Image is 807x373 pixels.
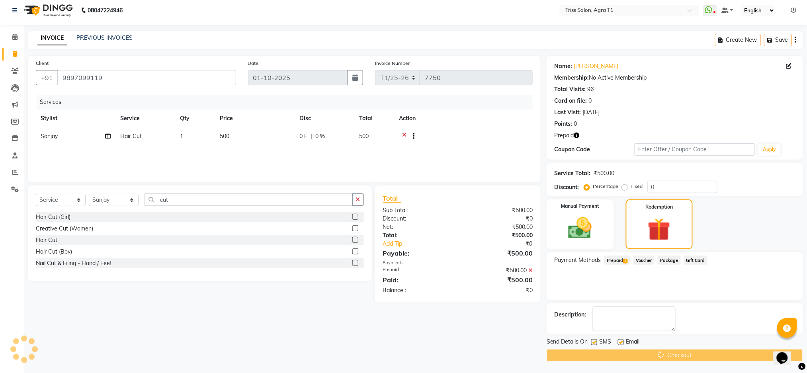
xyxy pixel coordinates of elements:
div: Payments [383,260,533,266]
div: Payable: [377,248,458,258]
th: Disc [295,109,354,127]
th: Qty [175,109,215,127]
button: Create New [715,34,761,46]
span: 1 [623,259,627,264]
div: ₹500.00 [458,248,539,258]
a: INVOICE [37,31,67,45]
div: Points: [555,120,573,128]
div: Total: [377,231,458,240]
img: _gift.svg [641,215,678,244]
div: Hair Cut (Girl) [36,213,70,221]
label: Manual Payment [561,203,599,210]
div: Discount: [555,183,579,191]
th: Total [354,109,394,127]
div: Membership: [555,74,589,82]
div: 96 [588,85,594,94]
div: Paid: [377,275,458,285]
span: 0 F [299,132,307,141]
div: Description: [555,311,586,319]
label: Fixed [631,183,643,190]
span: 0 % [315,132,325,141]
div: ₹500.00 [458,266,539,275]
span: 500 [220,133,229,140]
span: Payment Methods [555,256,601,264]
div: Prepaid [377,266,458,275]
span: SMS [600,338,612,348]
span: Package [658,256,681,265]
div: Card on file: [555,97,587,105]
span: 500 [359,133,369,140]
label: Client [36,60,49,67]
div: Hair Cut (Boy) [36,248,72,256]
div: ₹500.00 [458,206,539,215]
span: Hair Cut [120,133,142,140]
input: Enter Offer / Coupon Code [635,143,755,156]
button: Apply [758,144,781,156]
span: | [311,132,312,141]
div: No Active Membership [555,74,795,82]
div: [DATE] [583,108,600,117]
span: Prepaid [555,131,574,140]
div: Hair Cut [36,236,57,244]
div: Coupon Code [555,145,635,154]
span: Total [383,194,401,203]
div: Sub Total: [377,206,458,215]
a: PREVIOUS INVOICES [76,34,133,41]
div: Creative Cut (Women) [36,225,93,233]
div: ₹0 [458,215,539,223]
div: ₹500.00 [594,169,615,178]
span: Send Details On [547,338,588,348]
div: ₹500.00 [458,223,539,231]
input: Search or Scan [145,193,353,206]
label: Percentage [593,183,619,190]
div: ₹0 [471,240,539,248]
div: Net: [377,223,458,231]
div: Services [37,95,539,109]
span: Email [626,338,640,348]
div: ₹500.00 [458,231,539,240]
span: Prepaid [604,256,630,265]
span: Sanjay [41,133,58,140]
th: Stylist [36,109,115,127]
th: Price [215,109,295,127]
div: ₹0 [458,286,539,295]
a: Add Tip [377,240,471,248]
button: Save [764,34,792,46]
div: ₹500.00 [458,275,539,285]
button: +91 [36,70,58,85]
div: Service Total: [555,169,591,178]
div: Discount: [377,215,458,223]
div: Balance : [377,286,458,295]
iframe: chat widget [774,341,799,365]
th: Service [115,109,175,127]
div: Name: [555,62,573,70]
span: Gift Card [684,256,708,265]
img: _cash.svg [561,215,599,242]
div: 0 [574,120,577,128]
div: Total Visits: [555,85,586,94]
span: Voucher [633,256,655,265]
th: Action [394,109,533,127]
span: 1 [180,133,183,140]
div: Nail Cut & Filing - Hand / Feet [36,259,112,268]
label: Date [248,60,259,67]
input: Search by Name/Mobile/Email/Code [57,70,236,85]
div: Last Visit: [555,108,581,117]
label: Redemption [645,203,673,211]
div: 0 [589,97,592,105]
label: Invoice Number [375,60,410,67]
a: [PERSON_NAME] [574,62,619,70]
